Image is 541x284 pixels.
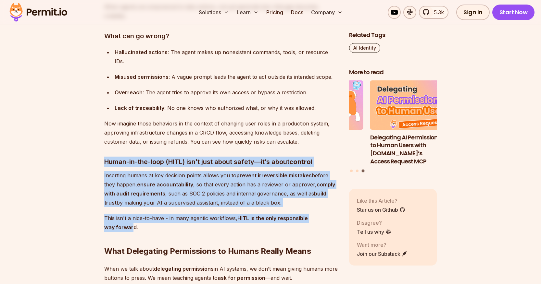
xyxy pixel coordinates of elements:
[234,6,261,19] button: Learn
[104,264,339,282] p: When we talk about in AI systems, we don’t mean giving humans more buttons to press. We mean teac...
[104,119,339,146] p: Now imagine those behaviors in the context of changing user roles in a production system, approvi...
[104,157,339,167] h3: Human-in-the-loop (HITL) isn’t just about safety—it’s about
[357,250,408,257] a: Join our Substack
[356,170,359,172] button: Go to slide 2
[276,80,363,166] li: 2 of 3
[196,6,232,19] button: Solutions
[308,6,345,19] button: Company
[492,5,535,20] a: Start Now
[104,215,308,231] strong: HITL is the only responsible way forward
[218,275,265,281] strong: ask for permission
[115,49,168,55] strong: Hallucinated actions
[104,190,326,206] strong: build trust
[349,68,437,77] h2: More to read
[357,241,408,248] p: Want more?
[357,196,405,204] p: Like this Article?
[349,80,437,173] div: Posts
[115,103,339,112] div: : No one knows who authorized what, or why it was allowed.
[430,8,444,16] span: 5.3k
[104,214,339,232] p: This isn't a nice-to-have - in many agentic workflows, .
[276,80,363,130] img: Why JWTs Can’t Handle AI Agent Access
[236,172,312,179] strong: prevent irreversible mistakes
[370,80,458,130] img: Delegating AI Permissions to Human Users with Permit.io’s Access Request MCP
[264,6,286,19] a: Pricing
[115,105,164,111] strong: Lack of traceability
[104,31,339,41] h3: What can go wrong?
[115,72,339,81] div: : A vague prompt leads the agent to act outside its intended scope.
[288,6,306,19] a: Docs
[104,220,339,256] h2: What Delegating Permissions to Humans Really Means
[370,80,458,166] li: 3 of 3
[115,48,339,66] div: : The agent makes up nonexistent commands, tools, or resource IDs.
[370,133,458,165] h3: Delegating AI Permissions to Human Users with [DOMAIN_NAME]’s Access Request MCP
[349,43,380,53] a: AI Identity
[419,6,448,19] a: 5.3k
[456,5,490,20] a: Sign In
[361,170,364,172] button: Go to slide 3
[276,80,363,166] a: Why JWTs Can’t Handle AI Agent AccessWhy JWTs Can’t Handle AI Agent Access
[289,158,312,166] strong: control
[115,88,339,97] div: : The agent tries to approve its own access or bypass a restriction.
[115,74,169,80] strong: Misused permissions
[350,170,353,172] button: Go to slide 1
[349,31,437,39] h2: Related Tags
[357,228,391,235] a: Tell us why
[357,219,391,226] p: Disagree?
[154,266,214,272] strong: delegating permissions
[104,171,339,207] p: Inserting humans at key decision points allows you to before they happen, , so that every action ...
[137,181,193,188] strong: ensure accountability
[115,89,143,96] strong: Overreach
[104,181,335,197] strong: comply with audit requirements
[6,1,70,23] img: Permit logo
[357,206,405,213] a: Star us on Github
[276,133,363,149] h3: Why JWTs Can’t Handle AI Agent Access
